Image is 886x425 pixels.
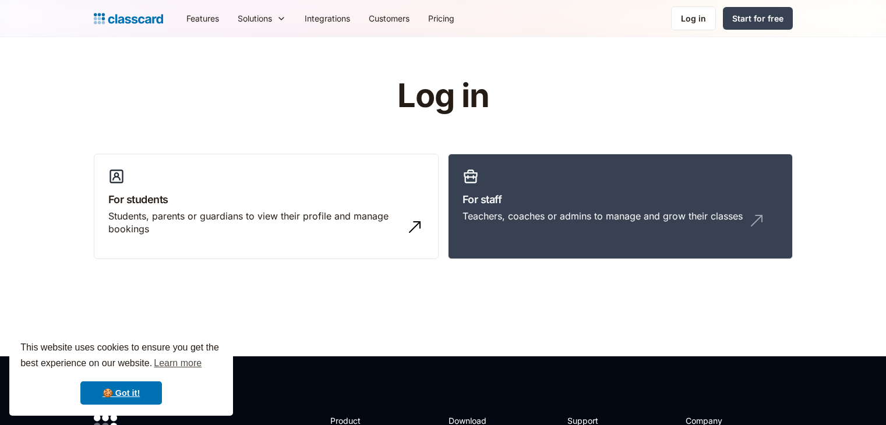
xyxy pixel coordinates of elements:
div: Solutions [228,5,295,31]
a: For staffTeachers, coaches or admins to manage and grow their classes [448,154,793,260]
div: Teachers, coaches or admins to manage and grow their classes [463,210,743,222]
h3: For staff [463,192,778,207]
a: For studentsStudents, parents or guardians to view their profile and manage bookings [94,154,439,260]
h1: Log in [258,78,628,114]
span: This website uses cookies to ensure you get the best experience on our website. [20,341,222,372]
h3: For students [108,192,424,207]
div: Log in [681,12,706,24]
a: Logo [94,10,163,27]
div: cookieconsent [9,330,233,416]
a: learn more about cookies [152,355,203,372]
a: Integrations [295,5,359,31]
div: Start for free [732,12,783,24]
div: Solutions [238,12,272,24]
a: dismiss cookie message [80,381,162,405]
a: Customers [359,5,419,31]
div: Students, parents or guardians to view their profile and manage bookings [108,210,401,236]
a: Start for free [723,7,793,30]
a: Pricing [419,5,464,31]
a: Features [177,5,228,31]
a: Log in [671,6,716,30]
